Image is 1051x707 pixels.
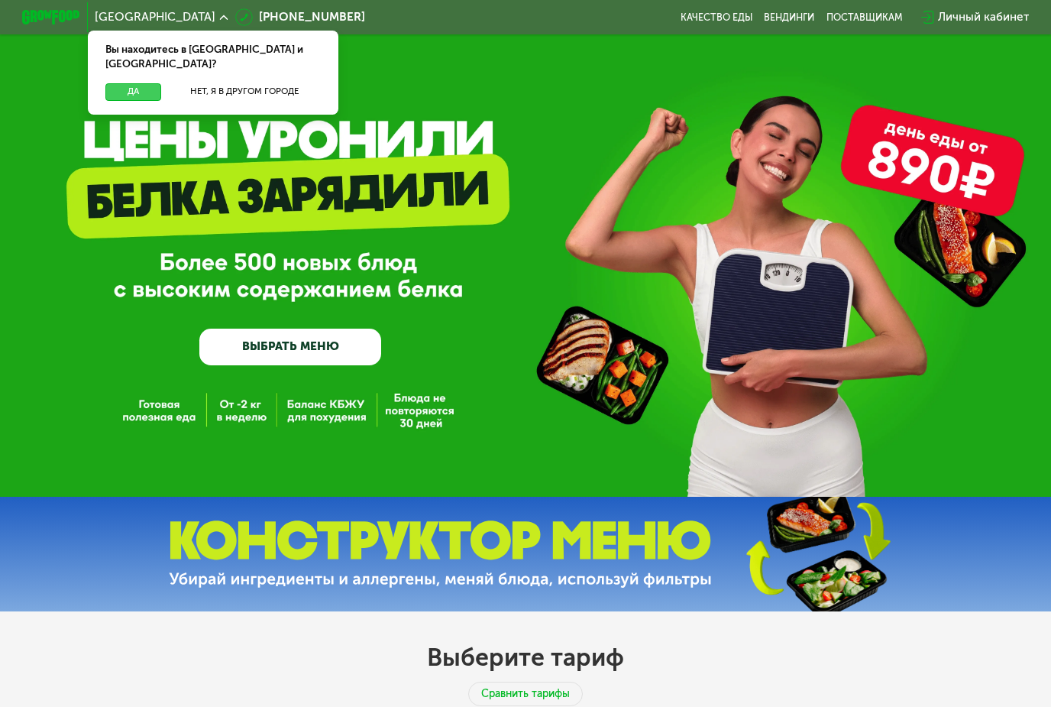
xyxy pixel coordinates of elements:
[826,11,903,23] div: поставщикам
[167,83,322,101] button: Нет, я в другом городе
[199,329,381,365] a: ВЫБРАТЬ МЕНЮ
[235,8,365,26] a: [PHONE_NUMBER]
[468,682,583,706] div: Сравнить тарифы
[88,31,339,83] div: Вы находитесь в [GEOGRAPHIC_DATA] и [GEOGRAPHIC_DATA]?
[938,8,1029,26] div: Личный кабинет
[764,11,814,23] a: Вендинги
[95,11,215,23] span: [GEOGRAPHIC_DATA]
[105,83,162,101] button: Да
[427,642,624,673] h2: Выберите тариф
[681,11,752,23] a: Качество еды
